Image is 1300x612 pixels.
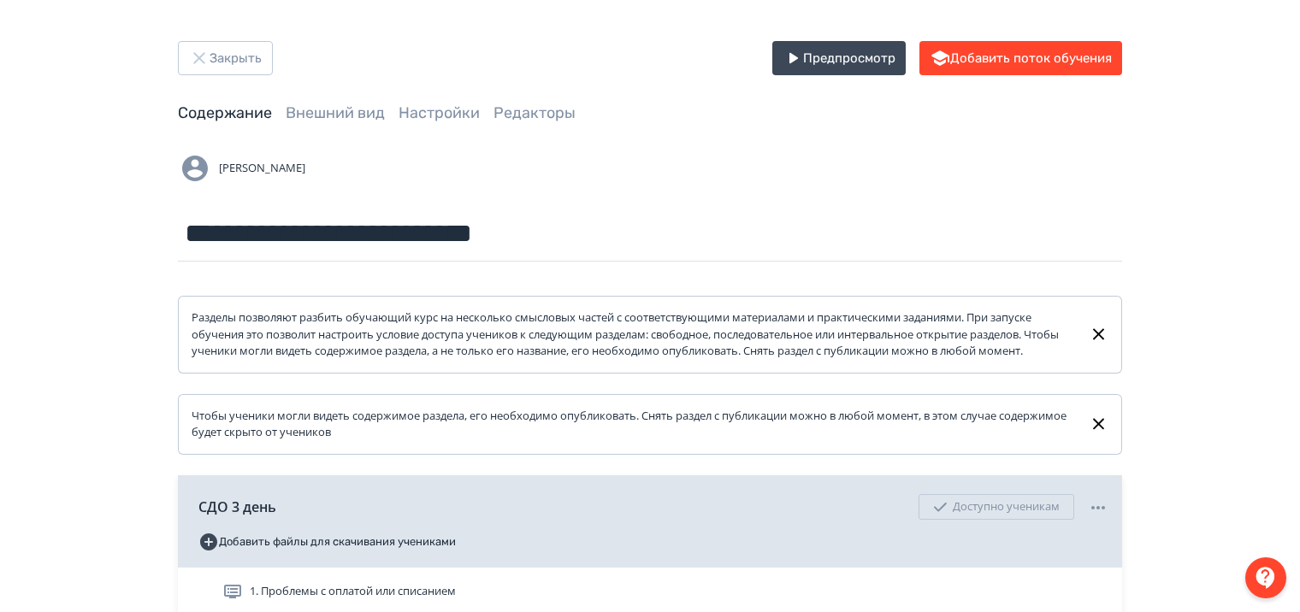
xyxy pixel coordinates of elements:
[493,103,576,122] a: Редакторы
[919,41,1122,75] button: Добавить поток обучения
[198,528,456,556] button: Добавить файлы для скачивания учениками
[286,103,385,122] a: Внешний вид
[178,103,272,122] a: Содержание
[178,41,273,75] button: Закрыть
[250,583,456,600] span: 1. Проблемы с оплатой или списанием
[198,497,276,517] span: СДО 3 день
[192,309,1075,360] div: Разделы позволяют разбить обучающий курс на несколько смысловых частей с соответствующими материа...
[772,41,906,75] button: Предпросмотр
[219,160,305,177] span: [PERSON_NAME]
[919,494,1074,520] div: Доступно ученикам
[399,103,480,122] a: Настройки
[192,408,1075,441] div: Чтобы ученики могли видеть содержимое раздела, его необходимо опубликовать. Снять раздел с публик...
